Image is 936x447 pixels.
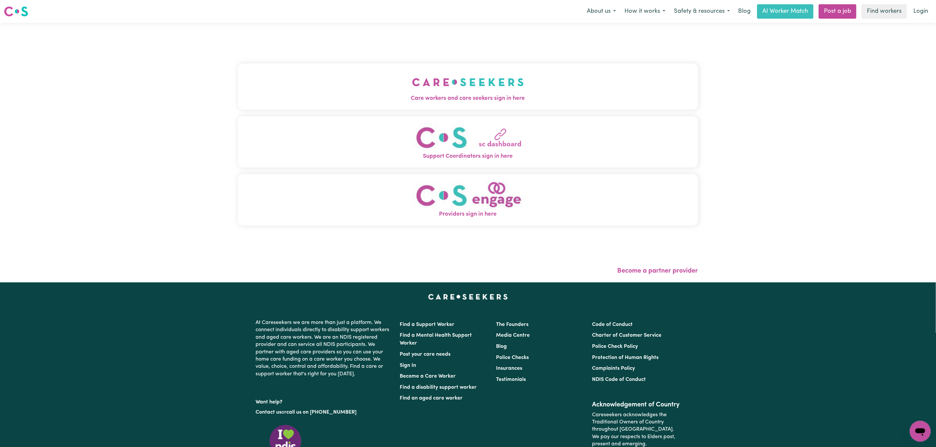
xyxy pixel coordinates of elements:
[496,344,507,349] a: Blog
[910,421,931,442] iframe: Button to launch messaging window, conversation in progress
[400,385,477,390] a: Find a disability support worker
[428,294,508,299] a: Careseekers home page
[496,322,528,327] a: The Founders
[592,377,646,382] a: NDIS Code of Conduct
[862,4,907,19] a: Find workers
[496,377,526,382] a: Testimonials
[238,116,698,168] button: Support Coordinators sign in here
[238,210,698,219] span: Providers sign in here
[496,366,522,371] a: Insurances
[256,316,392,380] p: At Careseekers we are more than just a platform. We connect individuals directly to disability su...
[4,4,28,19] a: Careseekers logo
[592,401,680,409] h2: Acknowledgement of Country
[400,322,455,327] a: Find a Support Worker
[734,4,755,19] a: Blog
[757,4,813,19] a: AI Worker Match
[909,4,932,19] a: Login
[620,5,670,18] button: How it works
[287,410,357,415] a: call us on [PHONE_NUMBER]
[400,396,463,401] a: Find an aged care worker
[618,268,698,274] a: Become a partner provider
[400,333,472,346] a: Find a Mental Health Support Worker
[238,94,698,103] span: Care workers and care seekers sign in here
[592,366,635,371] a: Complaints Policy
[592,355,659,360] a: Protection of Human Rights
[670,5,734,18] button: Safety & resources
[592,344,638,349] a: Police Check Policy
[583,5,620,18] button: About us
[256,410,282,415] a: Contact us
[496,333,530,338] a: Media Centre
[256,406,392,419] p: or
[400,363,416,368] a: Sign In
[256,396,392,406] p: Want help?
[238,174,698,225] button: Providers sign in here
[238,152,698,161] span: Support Coordinators sign in here
[819,4,856,19] a: Post a job
[400,374,456,379] a: Become a Care Worker
[592,322,633,327] a: Code of Conduct
[400,352,451,357] a: Post your care needs
[4,6,28,17] img: Careseekers logo
[592,333,661,338] a: Charter of Customer Service
[496,355,529,360] a: Police Checks
[238,63,698,109] button: Care workers and care seekers sign in here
